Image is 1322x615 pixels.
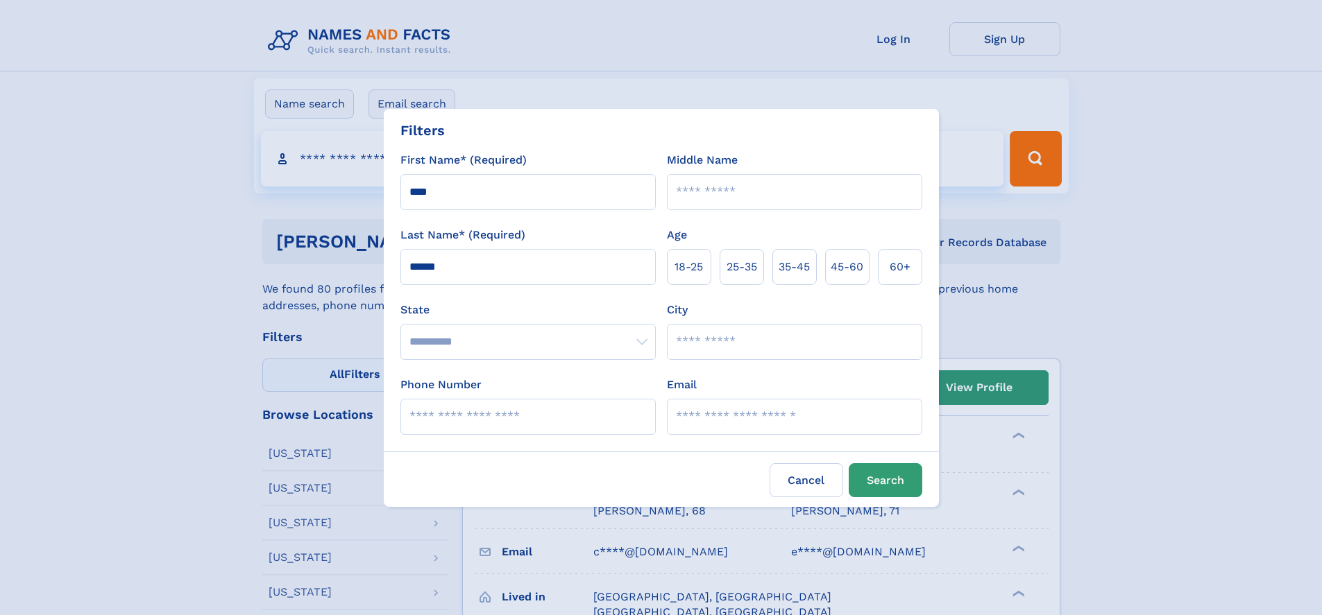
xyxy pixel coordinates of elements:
[890,259,910,275] span: 60+
[849,463,922,497] button: Search
[400,302,656,318] label: State
[831,259,863,275] span: 45‑60
[400,120,445,141] div: Filters
[667,376,697,393] label: Email
[779,259,810,275] span: 35‑45
[400,376,482,393] label: Phone Number
[770,463,843,497] label: Cancel
[667,152,738,168] label: Middle Name
[727,259,757,275] span: 25‑35
[675,259,703,275] span: 18‑25
[667,227,687,243] label: Age
[400,227,525,243] label: Last Name* (Required)
[667,302,688,318] label: City
[400,152,527,168] label: First Name* (Required)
